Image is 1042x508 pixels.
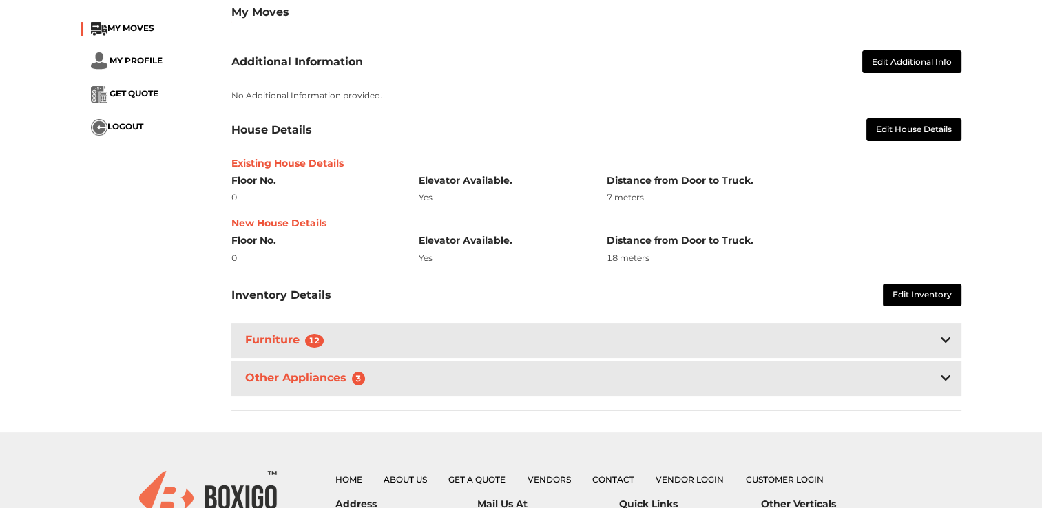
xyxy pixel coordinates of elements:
[335,474,362,485] a: Home
[231,55,363,68] h3: Additional Information
[231,6,961,19] h3: My Moves
[91,23,154,33] a: ...MY MOVES
[110,88,158,98] span: GET QUOTE
[384,474,427,485] a: About Us
[91,86,107,103] img: ...
[91,88,158,98] a: ... GET QUOTE
[107,23,154,33] span: MY MOVES
[592,474,634,485] a: Contact
[419,235,586,246] h6: Elevator Available.
[607,191,961,204] div: 7 meters
[305,334,324,348] span: 12
[231,123,312,136] h3: House Details
[528,474,571,485] a: Vendors
[419,252,586,264] div: Yes
[862,50,961,73] button: Edit Additional Info
[107,121,143,131] span: LOGOUT
[746,474,824,485] a: Customer Login
[231,89,961,102] p: No Additional Information provided.
[231,288,331,301] h3: Inventory Details
[110,55,163,65] span: MY PROFILE
[242,368,374,388] h3: Other Appliances
[352,372,366,385] span: 3
[419,175,586,187] h6: Elevator Available.
[419,191,586,204] div: Yes
[91,119,107,136] img: ...
[91,52,107,70] img: ...
[607,175,961,187] h6: Distance from Door to Truck.
[231,175,399,187] h6: Floor No.
[231,191,399,204] div: 0
[231,158,961,169] h6: Existing House Details
[883,284,961,306] button: Edit Inventory
[91,22,107,36] img: ...
[448,474,506,485] a: Get a Quote
[656,474,724,485] a: Vendor Login
[607,252,961,264] div: 18 meters
[231,218,961,229] h6: New House Details
[91,55,163,65] a: ... MY PROFILE
[242,330,333,350] h3: Furniture
[231,252,399,264] div: 0
[231,235,399,246] h6: Floor No.
[607,235,961,246] h6: Distance from Door to Truck.
[91,119,143,136] button: ...LOGOUT
[866,118,961,141] button: Edit House Details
